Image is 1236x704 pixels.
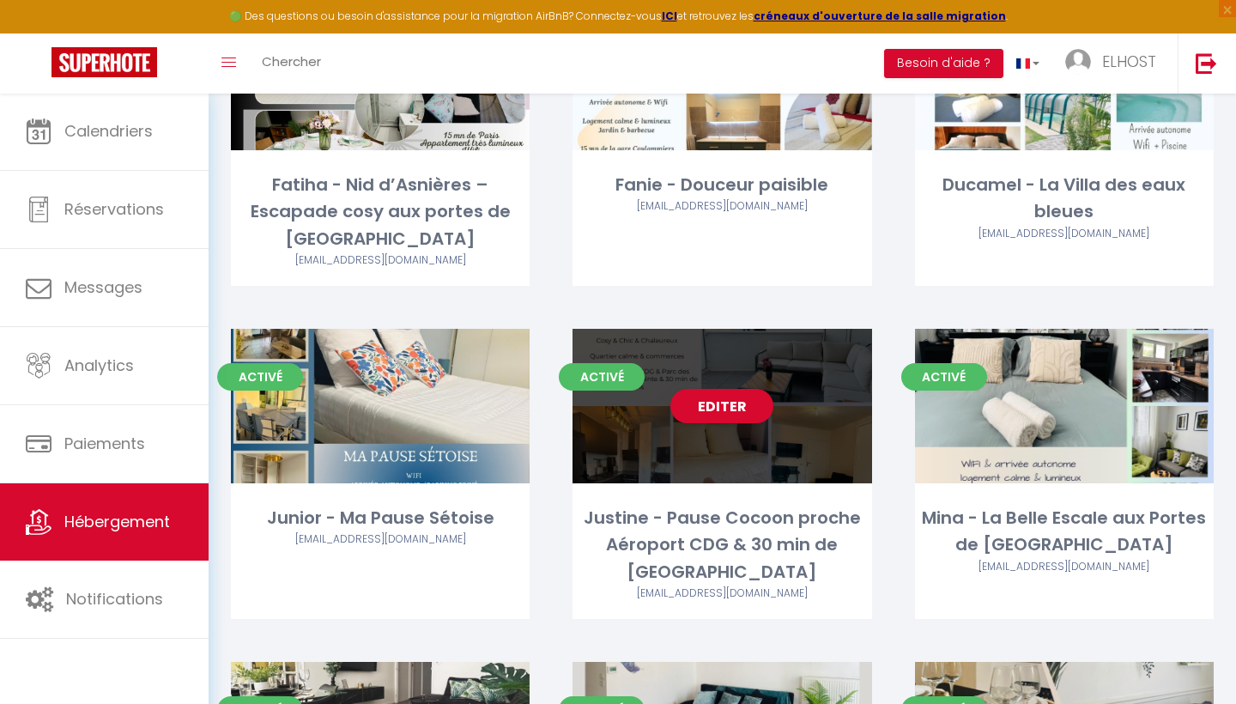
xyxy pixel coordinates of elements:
[559,363,645,391] span: Activé
[231,252,530,269] div: Airbnb
[231,531,530,548] div: Airbnb
[915,559,1214,575] div: Airbnb
[1196,52,1217,74] img: logout
[901,363,987,391] span: Activé
[573,505,871,586] div: Justine - Pause Cocoon proche Aéroport CDG & 30 min de [GEOGRAPHIC_DATA]
[1065,49,1091,75] img: ...
[14,7,65,58] button: Ouvrir le widget de chat LiveChat
[51,47,157,77] img: Super Booking
[1052,33,1178,94] a: ... ELHOST
[573,172,871,198] div: Fanie - Douceur paisible
[231,172,530,252] div: Fatiha - Nid d’Asnières – Escapade cosy aux portes de [GEOGRAPHIC_DATA]
[64,433,145,454] span: Paiements
[573,586,871,602] div: Airbnb
[64,198,164,220] span: Réservations
[573,198,871,215] div: Airbnb
[64,511,170,532] span: Hébergement
[64,355,134,376] span: Analytics
[66,588,163,610] span: Notifications
[231,505,530,531] div: Junior - Ma Pause Sétoise
[915,172,1214,226] div: Ducamel - La Villa des eaux bleues
[64,120,153,142] span: Calendriers
[670,389,773,423] a: Editer
[754,9,1006,23] a: créneaux d'ouverture de la salle migration
[1102,51,1156,72] span: ELHOST
[662,9,677,23] a: ICI
[217,363,303,391] span: Activé
[262,52,321,70] span: Chercher
[884,49,1003,78] button: Besoin d'aide ?
[915,505,1214,559] div: Mina - La Belle Escale aux Portes de [GEOGRAPHIC_DATA]
[915,226,1214,242] div: Airbnb
[249,33,334,94] a: Chercher
[64,276,142,298] span: Messages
